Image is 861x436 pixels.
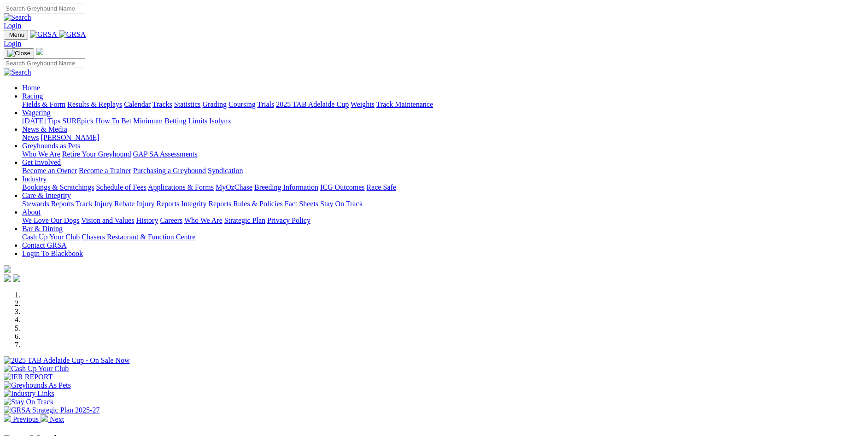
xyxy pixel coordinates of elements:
[376,100,433,108] a: Track Maintenance
[209,117,231,125] a: Isolynx
[22,208,41,216] a: About
[22,158,61,166] a: Get Involved
[30,30,57,39] img: GRSA
[184,216,223,224] a: Who We Are
[4,398,53,406] img: Stay On Track
[41,134,99,141] a: [PERSON_NAME]
[133,117,207,125] a: Minimum Betting Limits
[366,183,396,191] a: Race Safe
[22,200,74,208] a: Stewards Reports
[67,100,122,108] a: Results & Replays
[22,117,857,125] div: Wagering
[4,365,69,373] img: Cash Up Your Club
[22,150,857,158] div: Greyhounds as Pets
[22,134,39,141] a: News
[62,117,94,125] a: SUREpick
[96,117,132,125] a: How To Bet
[22,241,66,249] a: Contact GRSA
[136,216,158,224] a: History
[4,389,54,398] img: Industry Links
[267,216,310,224] a: Privacy Policy
[22,192,71,199] a: Care & Integrity
[13,415,39,423] span: Previous
[22,167,857,175] div: Get Involved
[4,22,21,29] a: Login
[254,183,318,191] a: Breeding Information
[4,4,85,13] input: Search
[22,134,857,142] div: News & Media
[22,109,51,116] a: Wagering
[4,381,71,389] img: Greyhounds As Pets
[4,13,31,22] img: Search
[22,233,857,241] div: Bar & Dining
[79,167,131,174] a: Become a Trainer
[208,167,243,174] a: Syndication
[124,100,151,108] a: Calendar
[22,125,67,133] a: News & Media
[22,150,60,158] a: Who We Are
[22,225,63,233] a: Bar & Dining
[22,183,94,191] a: Bookings & Scratchings
[257,100,274,108] a: Trials
[22,183,857,192] div: Industry
[133,150,198,158] a: GAP SA Assessments
[22,100,857,109] div: Racing
[133,167,206,174] a: Purchasing a Greyhound
[76,200,135,208] a: Track Injury Rebate
[181,200,231,208] a: Integrity Reports
[9,31,24,38] span: Menu
[41,414,48,422] img: chevron-right-pager-white.svg
[160,216,182,224] a: Careers
[4,373,53,381] img: IER REPORT
[7,50,30,57] img: Close
[22,175,47,183] a: Industry
[41,415,64,423] a: Next
[22,100,65,108] a: Fields & Form
[224,216,265,224] a: Strategic Plan
[22,142,80,150] a: Greyhounds as Pets
[4,414,11,422] img: chevron-left-pager-white.svg
[13,274,20,282] img: twitter.svg
[4,68,31,76] img: Search
[4,48,34,58] button: Toggle navigation
[351,100,375,108] a: Weights
[4,415,41,423] a: Previous
[228,100,256,108] a: Coursing
[62,150,131,158] a: Retire Your Greyhound
[22,117,60,125] a: [DATE] Tips
[22,167,77,174] a: Become an Owner
[4,406,100,414] img: GRSA Strategic Plan 2025-27
[22,200,857,208] div: Care & Integrity
[4,40,21,47] a: Login
[276,100,349,108] a: 2025 TAB Adelaide Cup
[4,58,85,68] input: Search
[4,30,28,40] button: Toggle navigation
[285,200,318,208] a: Fact Sheets
[59,30,86,39] img: GRSA
[50,415,64,423] span: Next
[22,233,80,241] a: Cash Up Your Club
[4,274,11,282] img: facebook.svg
[96,183,146,191] a: Schedule of Fees
[81,216,134,224] a: Vision and Values
[4,265,11,273] img: logo-grsa-white.png
[174,100,201,108] a: Statistics
[233,200,283,208] a: Rules & Policies
[4,356,130,365] img: 2025 TAB Adelaide Cup - On Sale Now
[320,183,364,191] a: ICG Outcomes
[22,216,857,225] div: About
[148,183,214,191] a: Applications & Forms
[22,216,79,224] a: We Love Our Dogs
[22,84,40,92] a: Home
[152,100,172,108] a: Tracks
[36,48,43,55] img: logo-grsa-white.png
[216,183,252,191] a: MyOzChase
[136,200,179,208] a: Injury Reports
[320,200,363,208] a: Stay On Track
[22,250,83,257] a: Login To Blackbook
[203,100,227,108] a: Grading
[82,233,195,241] a: Chasers Restaurant & Function Centre
[22,92,43,100] a: Racing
